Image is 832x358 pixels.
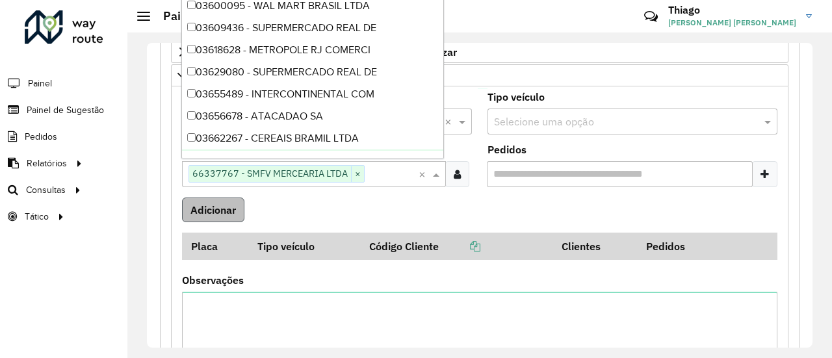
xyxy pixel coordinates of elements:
div: 03656678 - ATACADAO SA [182,105,443,127]
span: 66337767 - SMFV MERCEARIA LTDA [189,166,351,181]
h2: Painel de Sugestão - Editar registro [150,9,355,23]
span: Painel [28,77,52,90]
label: Pedidos [487,142,526,157]
label: Observações [182,272,244,288]
div: 03609436 - SUPERMERCADO REAL DE [182,17,443,39]
div: 03618628 - METROPOLE RJ COMERCI [182,39,443,61]
span: Tático [25,210,49,224]
span: Painel de Sugestão [27,103,104,117]
a: Contato Rápido [637,3,665,31]
th: Clientes [552,233,637,260]
span: Clear all [445,114,456,129]
span: Clear all [419,166,430,182]
th: Placa [182,233,248,260]
div: 03629080 - SUPERMERCADO REAL DE [182,61,443,83]
th: Pedidos [638,233,722,260]
div: 03662267 - CEREAIS BRAMIL LTDA [182,127,443,149]
th: Código Cliente [360,233,552,260]
h3: Thiago [668,4,796,16]
span: × [351,166,364,182]
span: Pedidos [25,130,57,144]
a: Copiar [439,240,480,253]
span: Relatórios [27,157,67,170]
label: Tipo veículo [487,89,545,105]
div: 03655489 - INTERCONTINENTAL COM [182,83,443,105]
button: Adicionar [182,198,244,222]
th: Tipo veículo [248,233,360,260]
span: [PERSON_NAME] [PERSON_NAME] [668,17,796,29]
div: 03673653 - SUPERMERCADO BERG E [182,149,443,172]
span: Consultas [26,183,66,197]
a: Cliente para Recarga [171,64,788,86]
a: Preservar Cliente - Devem ficar no buffer, não roteirizar [171,41,788,63]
